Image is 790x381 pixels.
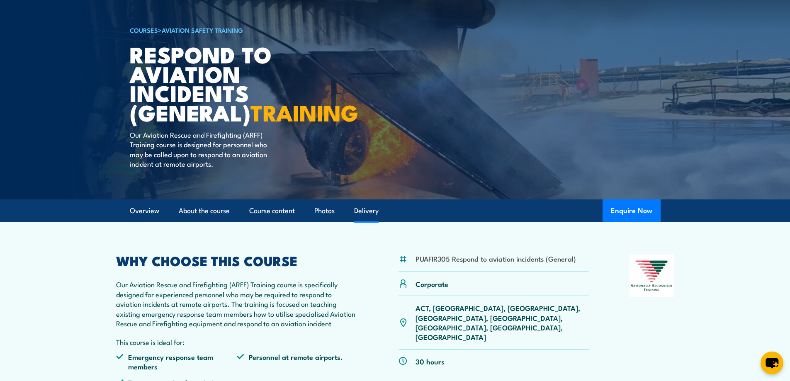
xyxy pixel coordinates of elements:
h2: WHY CHOOSE THIS COURSE [116,255,358,266]
p: Corporate [416,279,448,289]
h1: Respond to Aviation Incidents (General) [130,44,335,122]
img: Nationally Recognised Training logo. [630,255,674,297]
button: Enquire Now [603,199,661,222]
a: Course content [249,200,295,222]
a: Overview [130,200,159,222]
p: Our Aviation Rescue and Firefighting (ARFF) Training course is designed for personnel who may be ... [130,130,281,169]
p: 30 hours [416,357,445,366]
li: PUAFIR305 Respond to aviation incidents (General) [416,254,576,263]
a: Aviation Safety Training [162,25,243,34]
button: chat-button [761,352,783,374]
a: About the course [179,200,230,222]
li: Personnel at remote airports. [237,352,358,371]
li: Emergency response team members [116,352,237,371]
a: Photos [314,200,335,222]
a: COURSES [130,25,158,34]
p: ACT, [GEOGRAPHIC_DATA], [GEOGRAPHIC_DATA], [GEOGRAPHIC_DATA], [GEOGRAPHIC_DATA], [GEOGRAPHIC_DATA... [416,303,589,342]
strong: TRAINING [250,95,358,129]
p: Our Aviation Rescue and Firefighting (ARFF) Training course is specifically designed for experien... [116,279,358,328]
a: Delivery [354,200,379,222]
h6: > [130,25,335,35]
p: This course is ideal for: [116,337,358,347]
